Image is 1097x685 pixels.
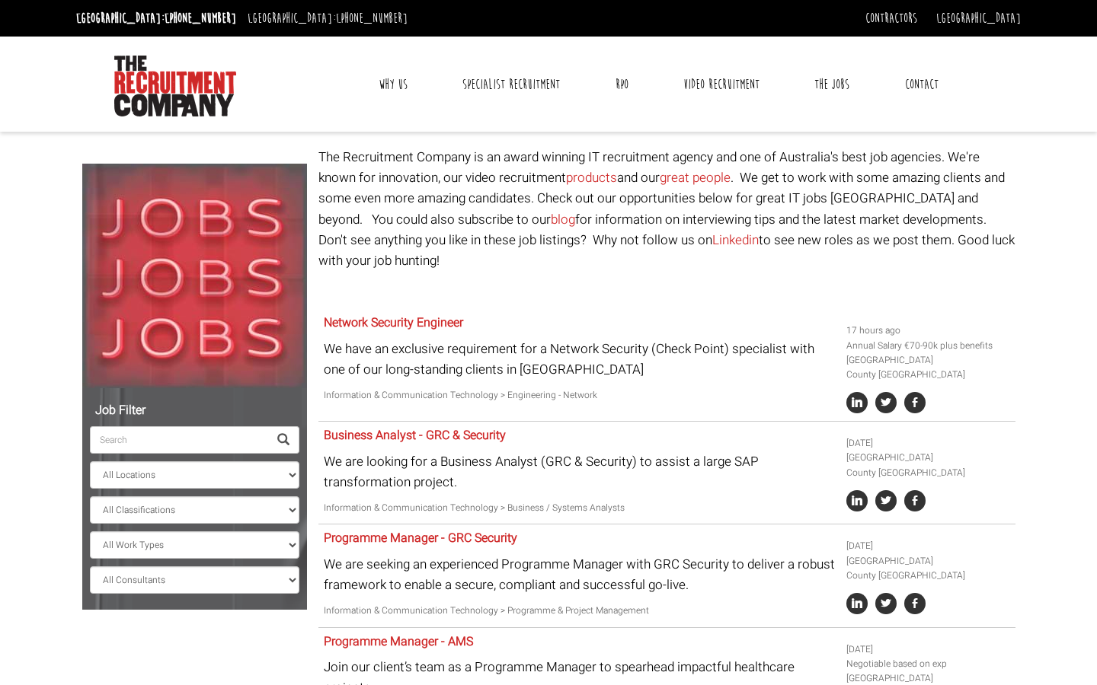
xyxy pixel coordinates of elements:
img: Jobs, Jobs, Jobs [82,164,307,388]
p: The Recruitment Company is an award winning IT recruitment agency and one of Australia's best job... [318,147,1015,271]
li: [GEOGRAPHIC_DATA]: [244,6,411,30]
a: products [566,168,617,187]
a: great people [660,168,731,187]
a: Linkedin [712,231,759,250]
li: 17 hours ago [846,323,1009,338]
a: Contractors [865,10,917,27]
a: The Jobs [803,65,861,104]
a: Specialist Recruitment [451,65,571,104]
a: blog [551,210,575,229]
img: The Recruitment Company [114,56,236,116]
a: RPO [604,65,640,104]
a: Network Security Engineer [324,314,463,332]
a: [PHONE_NUMBER] [336,10,408,27]
a: Video Recruitment [672,65,771,104]
input: Search [90,426,268,454]
h5: Job Filter [90,404,299,418]
a: Why Us [367,65,419,104]
a: Contact [894,65,950,104]
a: [PHONE_NUMBER] [165,10,236,27]
a: [GEOGRAPHIC_DATA] [936,10,1021,27]
li: [GEOGRAPHIC_DATA]: [72,6,240,30]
